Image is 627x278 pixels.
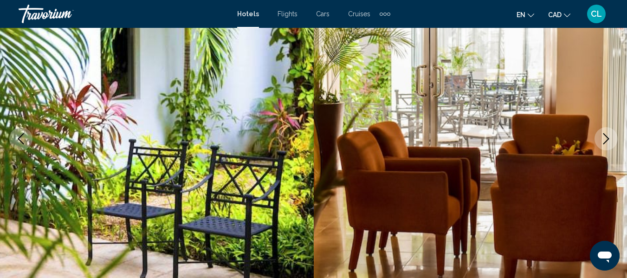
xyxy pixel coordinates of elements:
[548,8,570,21] button: Change currency
[591,9,602,19] span: CL
[19,5,228,23] a: Travorium
[595,127,618,150] button: Next image
[548,11,562,19] span: CAD
[348,10,370,18] a: Cruises
[9,127,32,150] button: Previous image
[278,10,297,18] a: Flights
[380,6,390,21] button: Extra navigation items
[517,11,525,19] span: en
[584,4,608,24] button: User Menu
[517,8,534,21] button: Change language
[590,241,620,271] iframe: Bouton de lancement de la fenêtre de messagerie
[237,10,259,18] a: Hotels
[316,10,330,18] a: Cars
